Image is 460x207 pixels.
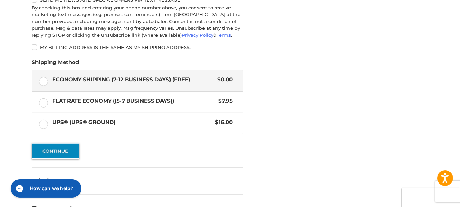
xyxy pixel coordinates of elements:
[53,76,214,84] span: Economy Shipping (7-12 Business Days) (Free)
[402,188,460,207] iframe: Google Customer Reviews
[182,32,213,38] a: Privacy Policy
[23,8,66,15] h1: How can we help?
[32,143,79,159] button: Continue
[32,58,79,70] legend: Shipping Method
[216,32,231,38] a: Terms
[4,2,74,21] button: Open gorgias live chat
[32,44,243,50] label: My billing address is the same as my shipping address.
[32,5,243,39] div: By checking this box and entering your phone number above, you consent to receive marketing text ...
[53,118,212,126] span: UPS® (UPS® Ground)
[7,177,81,200] iframe: Gorgias live chat messenger
[214,76,233,84] span: $0.00
[53,97,215,105] span: Flat Rate Economy ((5-7 Business Days))
[215,97,233,105] span: $7.95
[212,118,233,126] span: $16.00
